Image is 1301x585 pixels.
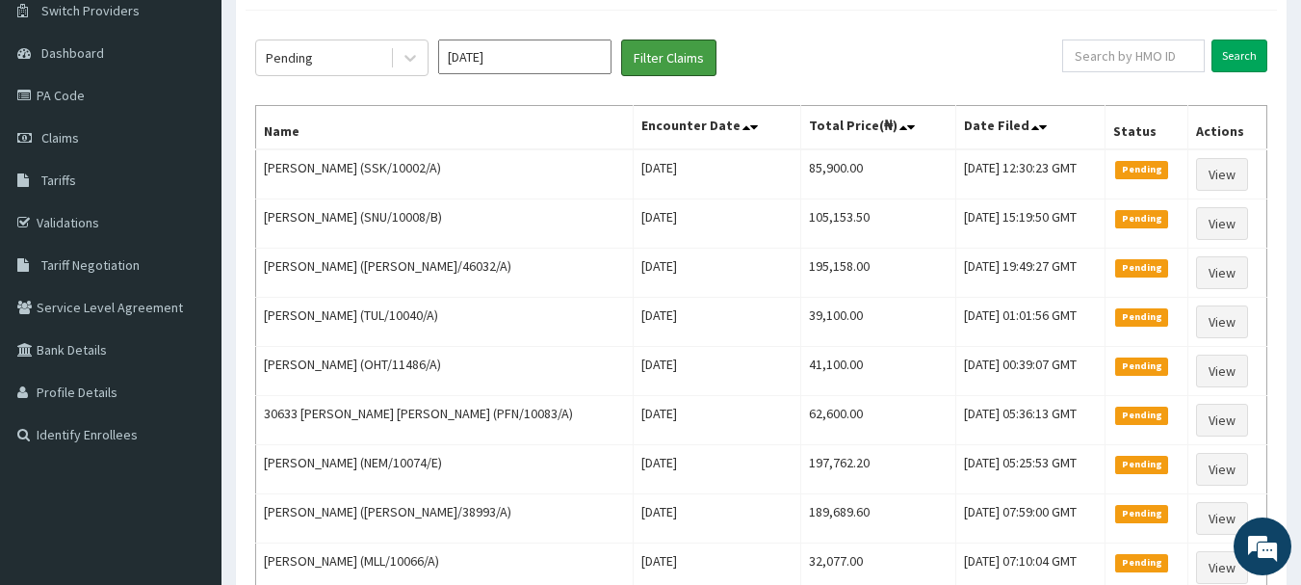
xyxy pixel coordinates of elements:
span: Pending [1115,259,1168,277]
td: 41,100.00 [800,347,955,396]
input: Select Month and Year [438,40,611,74]
td: [DATE] 15:19:50 GMT [955,199,1105,249]
th: Status [1106,106,1187,150]
th: Total Price(₦) [800,106,955,150]
span: Pending [1115,210,1168,227]
td: [PERSON_NAME] (SSK/10002/A) [256,149,634,199]
div: Pending [266,48,313,67]
a: View [1196,306,1248,338]
textarea: Type your message and hit 'Enter' [10,385,367,452]
td: [DATE] 12:30:23 GMT [955,149,1105,199]
td: [DATE] [633,298,800,347]
td: [DATE] 07:59:00 GMT [955,494,1105,544]
td: 39,100.00 [800,298,955,347]
td: [DATE] [633,396,800,445]
span: Pending [1115,358,1168,375]
span: Dashboard [41,44,104,62]
a: View [1196,404,1248,437]
button: Filter Claims [621,40,716,76]
span: Claims [41,129,79,146]
a: View [1196,256,1248,289]
td: 62,600.00 [800,396,955,445]
td: [DATE] [633,347,800,396]
div: Chat with us now [100,108,324,133]
span: Pending [1115,456,1168,473]
a: View [1196,158,1248,191]
td: [PERSON_NAME] ([PERSON_NAME]/46032/A) [256,249,634,298]
a: View [1196,551,1248,584]
span: Switch Providers [41,2,140,19]
td: [DATE] [633,249,800,298]
span: Pending [1115,308,1168,326]
td: 189,689.60 [800,494,955,544]
td: [DATE] 05:25:53 GMT [955,445,1105,494]
td: [DATE] 01:01:56 GMT [955,298,1105,347]
a: View [1196,453,1248,486]
span: Tariff Negotiation [41,256,140,274]
td: 105,153.50 [800,199,955,249]
td: [DATE] 19:49:27 GMT [955,249,1105,298]
td: [PERSON_NAME] (TUL/10040/A) [256,298,634,347]
td: [PERSON_NAME] (NEM/10074/E) [256,445,634,494]
span: Pending [1115,554,1168,572]
td: 30633 [PERSON_NAME] [PERSON_NAME] (PFN/10083/A) [256,396,634,445]
td: [DATE] [633,494,800,544]
td: [DATE] [633,445,800,494]
th: Name [256,106,634,150]
td: [DATE] 00:39:07 GMT [955,347,1105,396]
span: Pending [1115,505,1168,522]
a: View [1196,207,1248,240]
th: Actions [1187,106,1266,150]
td: 197,762.20 [800,445,955,494]
td: [PERSON_NAME] ([PERSON_NAME]/38993/A) [256,494,634,544]
td: [DATE] [633,149,800,199]
span: We're online! [112,172,266,366]
div: Minimize live chat window [316,10,362,56]
img: d_794563401_company_1708531726252_794563401 [36,96,78,145]
a: View [1196,355,1248,387]
span: Pending [1115,407,1168,424]
td: [PERSON_NAME] (SNU/10008/B) [256,199,634,249]
span: Tariffs [41,172,76,189]
th: Date Filed [955,106,1105,150]
th: Encounter Date [633,106,800,150]
td: [DATE] 05:36:13 GMT [955,396,1105,445]
span: Pending [1115,161,1168,178]
input: Search by HMO ID [1062,40,1205,72]
a: View [1196,502,1248,535]
td: [DATE] [633,199,800,249]
td: 195,158.00 [800,249,955,298]
td: 85,900.00 [800,149,955,199]
input: Search [1211,40,1267,72]
td: [PERSON_NAME] (OHT/11486/A) [256,347,634,396]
